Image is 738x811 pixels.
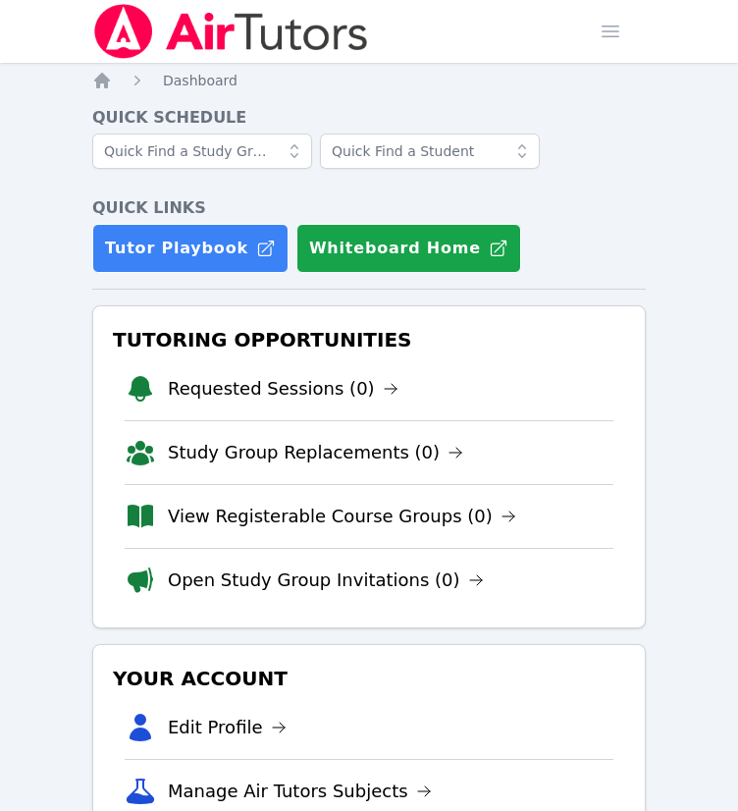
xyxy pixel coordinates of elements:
a: Requested Sessions (0) [168,375,398,403]
h3: Tutoring Opportunities [109,322,629,357]
button: Whiteboard Home [296,224,521,273]
a: Manage Air Tutors Subjects [168,778,432,805]
input: Quick Find a Study Group [92,134,312,169]
input: Quick Find a Student [320,134,540,169]
h3: Your Account [109,661,629,696]
h4: Quick Schedule [92,106,646,130]
a: Open Study Group Invitations (0) [168,567,484,594]
h4: Quick Links [92,196,646,220]
a: View Registerable Course Groups (0) [168,503,516,530]
a: Tutor Playbook [92,224,289,273]
img: Air Tutors [92,4,370,59]
nav: Breadcrumb [92,71,646,90]
span: Dashboard [163,73,237,88]
a: Dashboard [163,71,237,90]
a: Study Group Replacements (0) [168,439,463,466]
a: Edit Profile [168,714,287,741]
